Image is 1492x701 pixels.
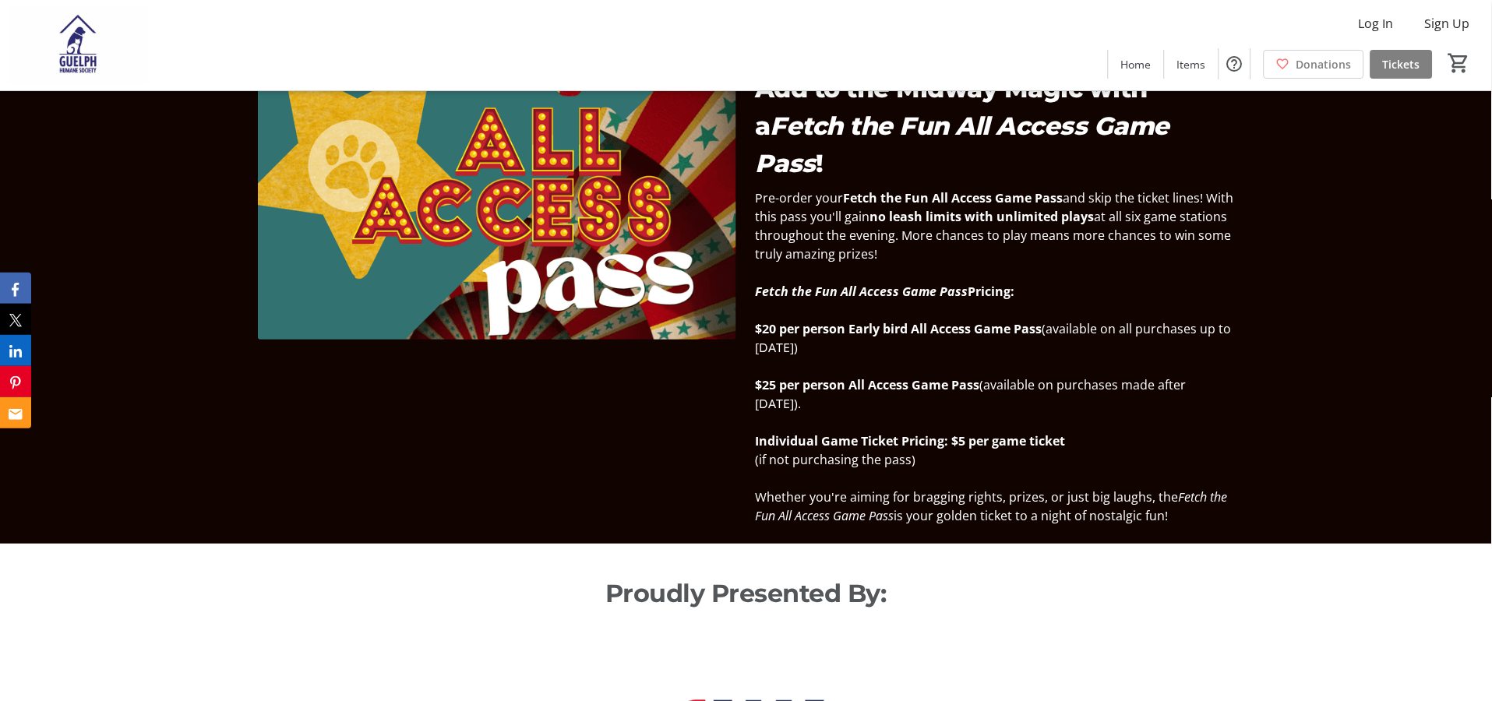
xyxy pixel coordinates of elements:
[1383,56,1420,72] span: Tickets
[1346,11,1406,36] button: Log In
[1219,48,1250,79] button: Help
[755,376,979,393] strong: $25 per person All Access Game Pass
[755,189,843,206] span: Pre-order your
[1296,56,1352,72] span: Donations
[843,189,929,206] strong: Fetch the Fun
[1177,56,1206,72] span: Items
[1370,50,1433,79] a: Tickets
[258,70,736,340] img: undefined
[1359,14,1394,33] span: Log In
[869,208,1094,225] strong: no leash limits with unlimited plays
[1445,49,1473,77] button: Cart
[755,432,1065,449] strong: Individual Game Ticket Pricing: $5 per game ticket
[755,488,1178,505] span: Whether you're aiming for bragging rights, prizes, or just big laughs, the
[258,575,1234,612] p: Proudly Presented By:
[1264,50,1364,79] a: Donations
[1425,14,1470,33] span: Sign Up
[1413,11,1483,36] button: Sign Up
[1165,50,1219,79] a: Items
[755,73,1169,178] strong: Add to the Midway Magic with a !
[755,451,915,468] span: (if not purchasing the pass)
[755,111,1169,178] em: Fetch the Fun All Access Game Pass
[755,283,1014,300] strong: Pricing:
[894,507,1168,524] span: is your golden ticket to a night of nostalgic fun!
[755,208,1231,262] span: at all six game stations throughout the evening. More chances to play means more chances to win s...
[755,283,968,300] em: Fetch the Fun All Access Game Pass
[1121,56,1152,72] span: Home
[9,6,148,84] img: Guelph Humane Society 's Logo
[755,320,1042,337] strong: $20 per person Early bird All Access Game Pass
[932,189,1063,206] strong: All Access Game Pass
[1109,50,1164,79] a: Home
